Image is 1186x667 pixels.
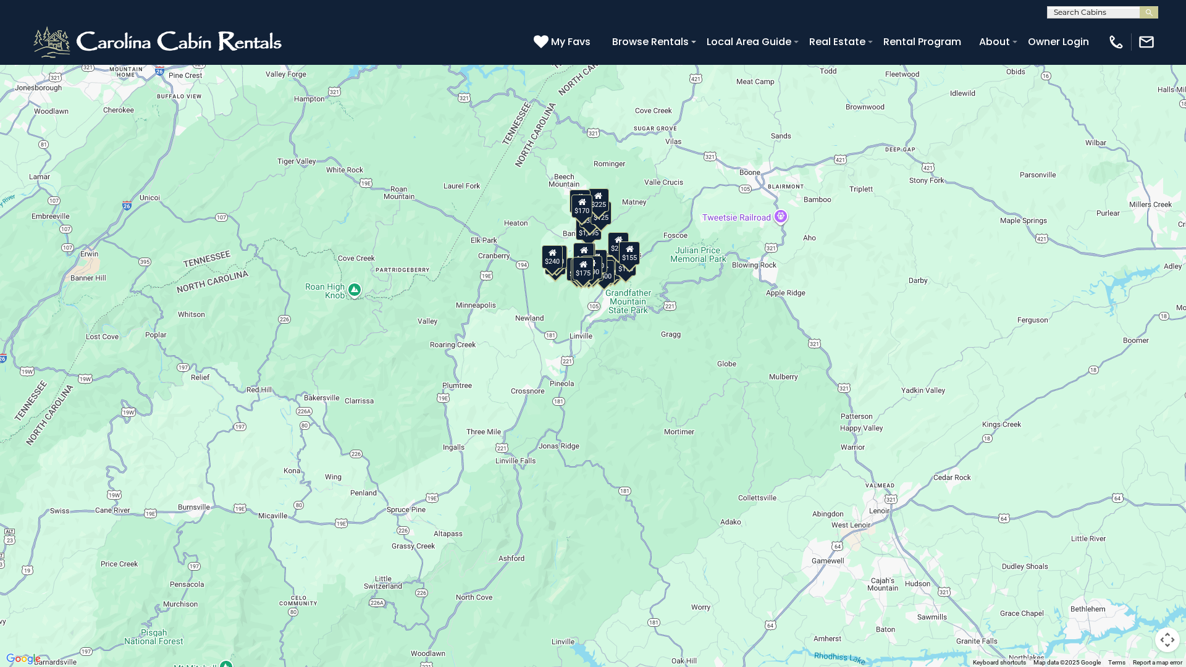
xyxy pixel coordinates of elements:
[803,31,872,52] a: Real Estate
[534,34,594,50] a: My Favs
[700,31,797,52] a: Local Area Guide
[1138,33,1155,51] img: mail-regular-white.png
[973,31,1016,52] a: About
[1108,33,1125,51] img: phone-regular-white.png
[877,31,967,52] a: Rental Program
[606,31,695,52] a: Browse Rentals
[31,23,287,61] img: White-1-2.png
[1022,31,1095,52] a: Owner Login
[551,34,591,49] span: My Favs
